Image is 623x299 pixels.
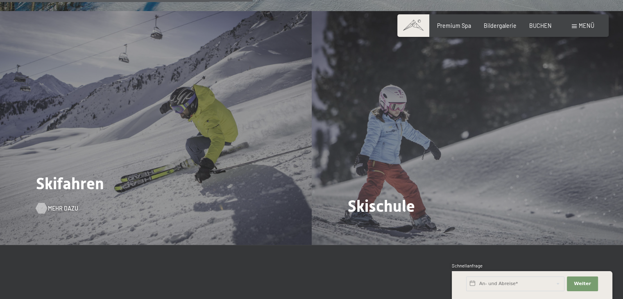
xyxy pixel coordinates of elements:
a: Bildergalerie [484,22,517,29]
span: Weiter [574,281,591,287]
a: BUCHEN [529,22,552,29]
span: Mehr dazu [48,204,78,213]
button: Weiter [567,276,598,291]
a: Mehr dazu [36,204,70,213]
span: Menü [579,22,594,29]
a: Premium Spa [437,22,471,29]
span: Skischule [348,197,415,215]
span: Schnellanfrage [452,263,483,268]
span: Skifahren [36,174,104,193]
